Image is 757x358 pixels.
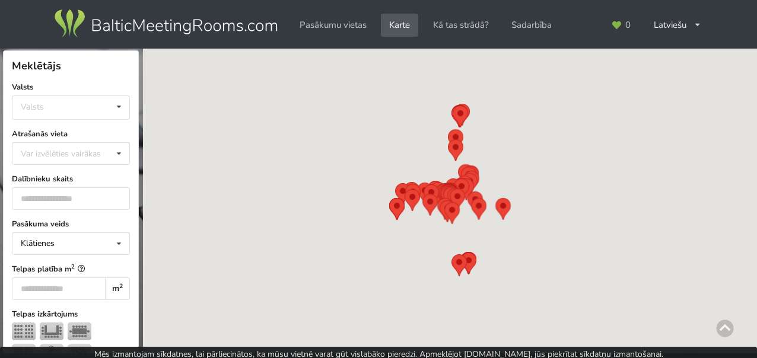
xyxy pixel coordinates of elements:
[68,322,91,340] img: Sapulce
[291,14,375,37] a: Pasākumu vietas
[21,102,44,112] div: Valsts
[12,81,130,93] label: Valsts
[503,14,560,37] a: Sadarbība
[52,7,279,40] img: Baltic Meeting Rooms
[119,282,123,290] sup: 2
[381,14,418,37] a: Karte
[40,322,63,340] img: U-Veids
[625,21,631,30] span: 0
[105,277,129,300] div: m
[12,128,130,140] label: Atrašanās vieta
[645,14,710,37] div: Latviešu
[18,147,128,161] div: Var izvēlēties vairākas
[21,239,55,248] div: Klātienes
[425,14,497,37] a: Kā tas strādā?
[12,59,61,73] span: Meklētājs
[71,263,75,270] sup: 2
[12,322,36,340] img: Teātris
[12,308,130,320] label: Telpas izkārtojums
[12,173,130,185] label: Dalībnieku skaits
[12,263,130,275] label: Telpas platība m
[12,218,130,230] label: Pasākuma veids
